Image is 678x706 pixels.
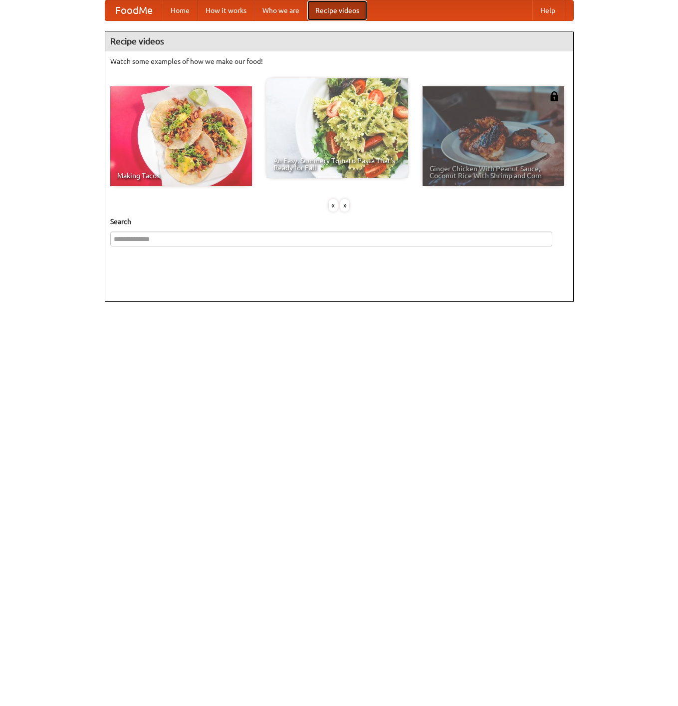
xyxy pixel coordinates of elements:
a: An Easy, Summery Tomato Pasta That's Ready for Fall [266,78,408,178]
span: Making Tacos [117,172,245,179]
span: An Easy, Summery Tomato Pasta That's Ready for Fall [273,157,401,171]
div: « [329,199,338,212]
img: 483408.png [549,91,559,101]
a: Home [163,0,198,20]
a: FoodMe [105,0,163,20]
a: How it works [198,0,254,20]
a: Help [532,0,563,20]
div: » [340,199,349,212]
a: Who we are [254,0,307,20]
h4: Recipe videos [105,31,573,51]
h5: Search [110,217,568,227]
p: Watch some examples of how we make our food! [110,56,568,66]
a: Making Tacos [110,86,252,186]
a: Recipe videos [307,0,367,20]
